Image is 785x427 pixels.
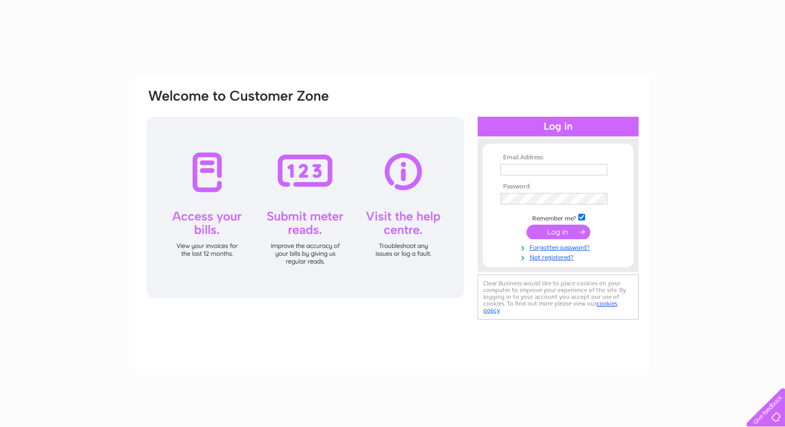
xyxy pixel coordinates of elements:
div: Clear Business would like to place cookies on your computer to improve your experience of the sit... [478,274,639,320]
th: Email Address: [498,154,618,161]
th: Password: [498,183,618,190]
input: Submit [526,225,590,239]
a: Not registered? [500,252,618,261]
a: cookies policy [483,300,617,314]
td: Remember me? [498,212,618,223]
a: Forgotten password? [500,242,618,252]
